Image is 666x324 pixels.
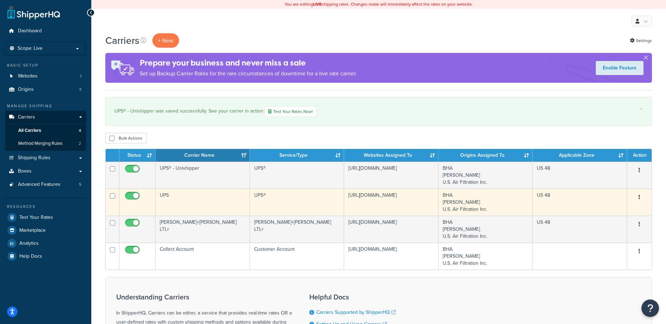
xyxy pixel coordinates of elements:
a: Shipping Rules [5,151,86,164]
td: Collect Account [156,243,250,270]
span: Shipping Rules [18,155,51,161]
td: [URL][DOMAIN_NAME] [344,243,438,270]
a: Marketplace [5,224,86,237]
div: Manage Shipping [5,103,86,109]
li: Method Merging Rules [5,137,86,150]
a: × [640,106,643,112]
span: 5 [79,182,81,188]
a: Enable Feature [596,61,644,75]
td: [PERSON_NAME]+[PERSON_NAME] LTL+ [250,216,344,243]
h3: Helpful Docs [309,293,401,301]
li: Carriers [5,111,86,151]
span: Test Your Rates [19,215,53,221]
div: UPS® - Unishipper was saved successfully. See your carrier in action [114,106,643,117]
a: Test Your Rates [5,211,86,224]
span: 3 [79,87,81,93]
th: Status: activate to sort column ascending [119,149,156,162]
button: + New [152,33,179,48]
button: Open Resource Center [641,299,659,317]
span: Help Docs [19,254,42,259]
span: 4 [79,128,81,134]
td: UPS® [250,162,344,189]
td: [PERSON_NAME]+[PERSON_NAME] LTL+ [156,216,250,243]
li: All Carriers [5,124,86,137]
td: [URL][DOMAIN_NAME] [344,216,438,243]
td: BHA [PERSON_NAME] U.S. Air Filtration Inc. [438,216,533,243]
a: Carriers [5,111,86,124]
td: UPS [156,189,250,216]
h4: Prepare your business and never miss a sale [140,57,357,69]
div: Resources [5,204,86,210]
th: Action [627,149,652,162]
span: 2 [79,141,81,147]
td: BHA [PERSON_NAME] U.S. Air Filtration Inc. [438,243,533,270]
a: Method Merging Rules 2 [5,137,86,150]
td: BHA [PERSON_NAME] U.S. Air Filtration Inc. [438,189,533,216]
th: Service/Type: activate to sort column ascending [250,149,344,162]
th: Websites Assigned To: activate to sort column ascending [344,149,438,162]
a: All Carriers 4 [5,124,86,137]
li: Origins [5,83,86,96]
button: Bulk Actions [105,133,146,143]
a: Boxes [5,165,86,178]
span: Scope: Live [18,46,42,52]
td: US 48 [533,162,627,189]
span: Carriers [18,114,35,120]
th: Carrier Name: activate to sort column ascending [156,149,250,162]
p: Set up Backup Carrier Rates for the rare circumstances of downtime for a live rate carrier. [140,69,357,79]
div: Basic Setup [5,62,86,68]
a: Dashboard [5,25,86,38]
a: Advanced Features 5 [5,178,86,191]
a: Websites 1 [5,70,86,83]
h3: Understanding Carriers [116,293,292,301]
span: Method Merging Rules [18,141,62,147]
span: Analytics [19,241,39,247]
span: Advanced Features [18,182,60,188]
span: Websites [18,73,38,79]
li: Websites [5,70,86,83]
a: Settings [630,36,652,46]
a: ShipperHQ Home [7,5,60,19]
li: Advanced Features [5,178,86,191]
td: BHA [PERSON_NAME] U.S. Air Filtration Inc. [438,162,533,189]
h1: Carriers [105,34,139,47]
span: 1 [80,73,81,79]
td: UPS® - Unishipper [156,162,250,189]
span: Origins [18,87,34,93]
td: Customer Account [250,243,344,270]
td: [URL][DOMAIN_NAME] [344,162,438,189]
b: LIVE [313,1,322,7]
span: Boxes [18,168,32,174]
a: Test Your Rates Now! [264,106,317,117]
td: UPS® [250,189,344,216]
a: Carriers Supported by ShipperHQ [316,309,396,316]
span: Dashboard [18,28,42,34]
a: Help Docs [5,250,86,263]
td: US 48 [533,189,627,216]
span: All Carriers [18,128,41,134]
img: ad-rules-rateshop-fe6ec290ccb7230408bd80ed9643f0289d75e0ffd9eb532fc0e269fcd187b520.png [105,53,140,83]
a: Analytics [5,237,86,250]
span: Marketplace [19,228,46,234]
th: Origins Assigned To: activate to sort column ascending [438,149,533,162]
a: Origins 3 [5,83,86,96]
td: US 48 [533,216,627,243]
td: [URL][DOMAIN_NAME] [344,189,438,216]
th: Applicable Zone: activate to sort column ascending [533,149,627,162]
